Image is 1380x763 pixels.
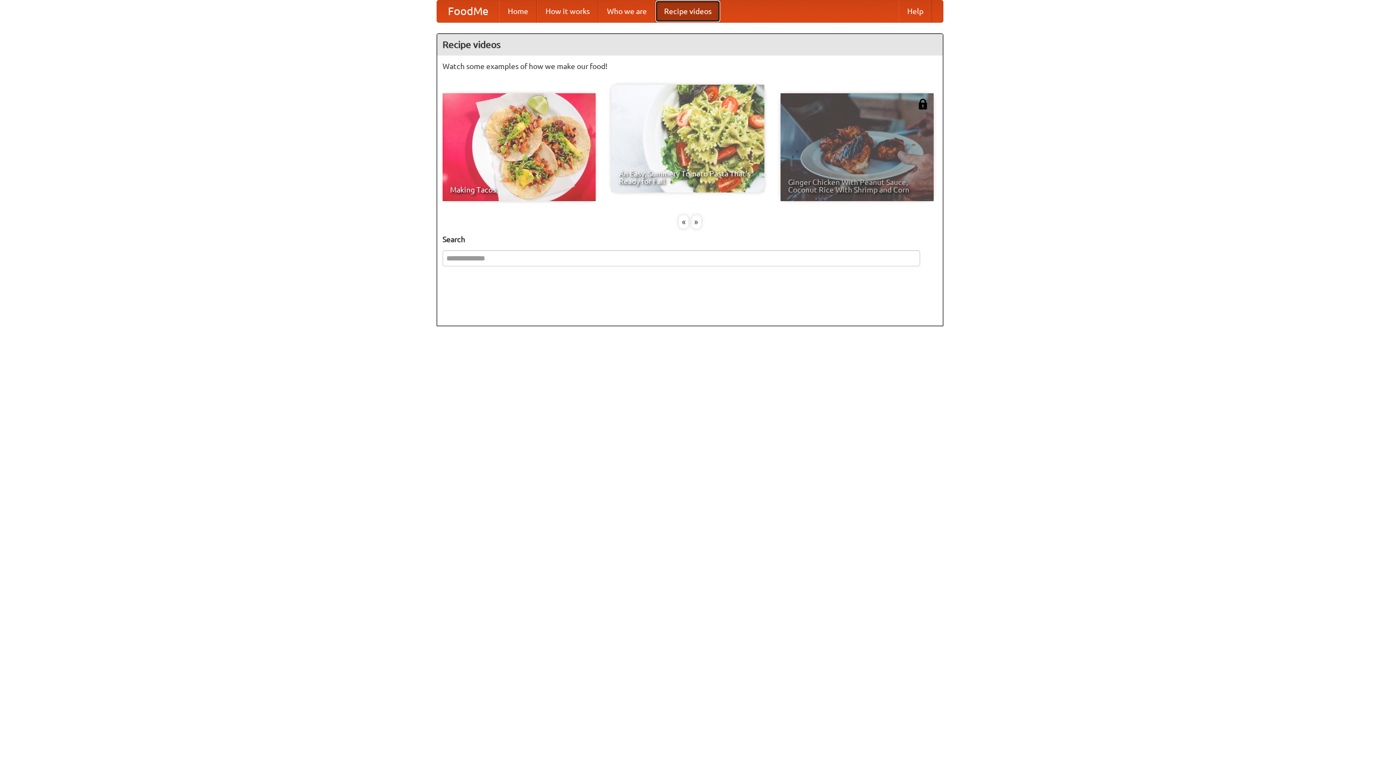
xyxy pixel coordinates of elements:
div: « [679,215,688,229]
h4: Recipe videos [437,34,943,56]
a: Home [499,1,537,22]
a: How it works [537,1,598,22]
a: Who we are [598,1,655,22]
a: An Easy, Summery Tomato Pasta That's Ready for Fall [611,85,764,193]
span: An Easy, Summery Tomato Pasta That's Ready for Fall [619,170,757,185]
img: 483408.png [917,99,928,109]
span: Making Tacos [450,186,588,194]
div: » [692,215,701,229]
a: Recipe videos [655,1,720,22]
a: Help [899,1,932,22]
a: Making Tacos [443,93,596,201]
h5: Search [443,234,937,245]
p: Watch some examples of how we make our food! [443,61,937,72]
a: FoodMe [437,1,499,22]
